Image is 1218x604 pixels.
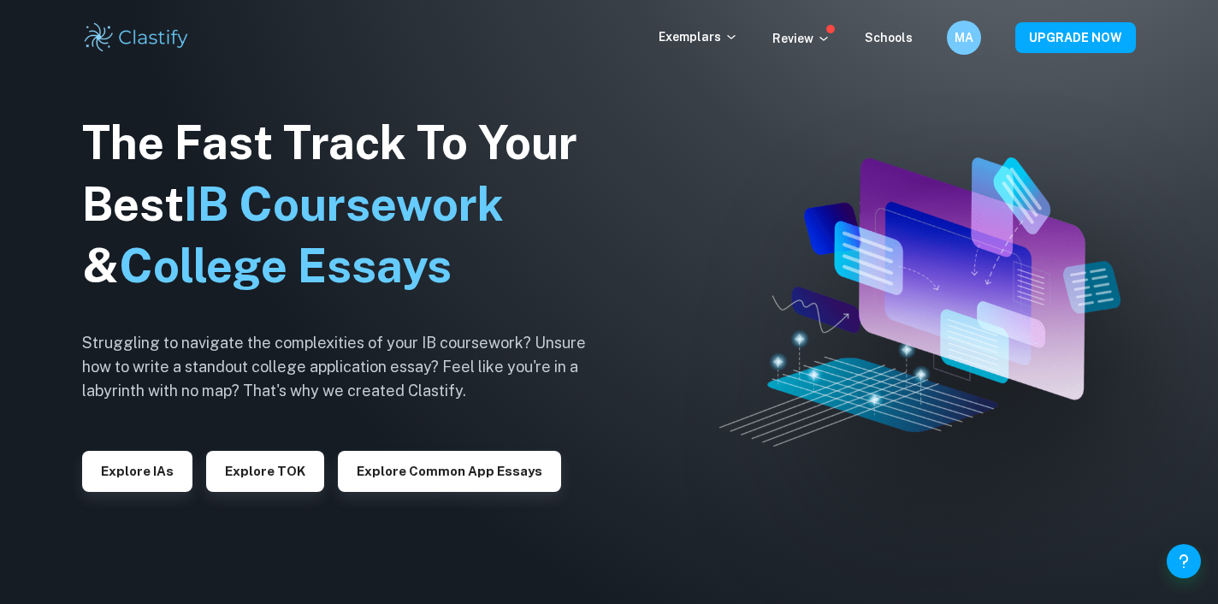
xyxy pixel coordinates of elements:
[955,28,974,47] h6: MA
[82,21,191,55] img: Clastify logo
[772,29,831,48] p: Review
[82,331,612,403] h6: Struggling to navigate the complexities of your IB coursework? Unsure how to write a standout col...
[865,31,913,44] a: Schools
[659,27,738,46] p: Exemplars
[338,462,561,478] a: Explore Common App essays
[338,451,561,492] button: Explore Common App essays
[82,462,192,478] a: Explore IAs
[82,112,612,297] h1: The Fast Track To Your Best &
[719,157,1120,447] img: Clastify hero
[947,21,981,55] button: MA
[82,451,192,492] button: Explore IAs
[184,177,504,231] span: IB Coursework
[206,462,324,478] a: Explore TOK
[206,451,324,492] button: Explore TOK
[1015,22,1136,53] button: UPGRADE NOW
[119,239,452,293] span: College Essays
[1167,544,1201,578] button: Help and Feedback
